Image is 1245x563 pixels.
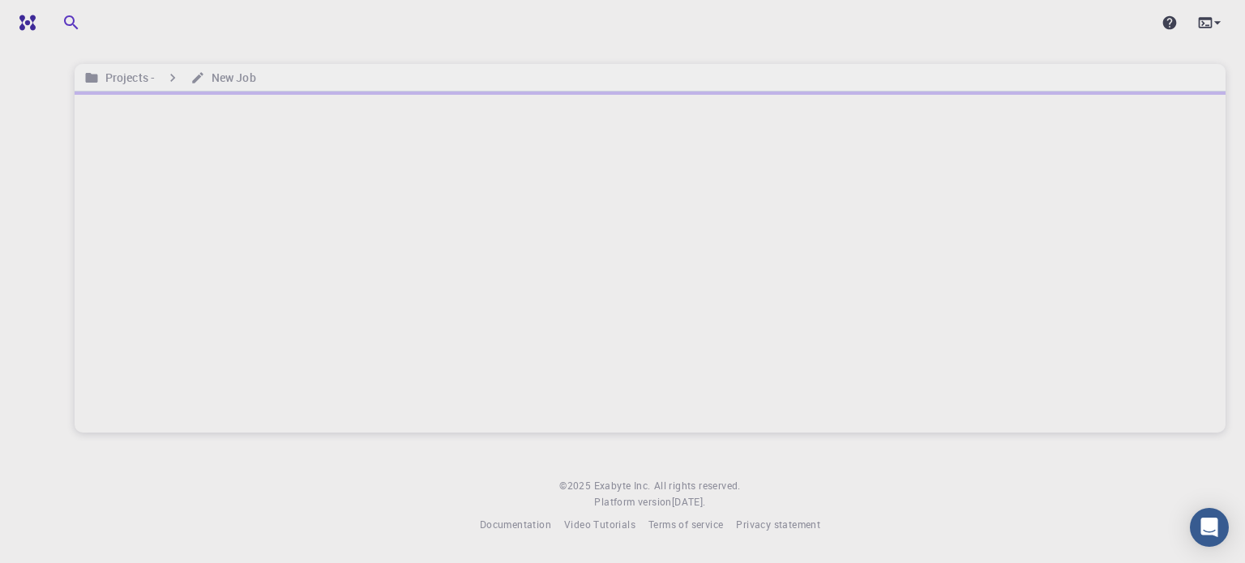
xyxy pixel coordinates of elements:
a: Documentation [480,517,551,533]
div: Open Intercom Messenger [1190,508,1229,547]
a: Exabyte Inc. [594,478,651,494]
a: [DATE]. [672,494,706,510]
img: logo [13,15,36,31]
span: Privacy statement [736,518,820,531]
span: [DATE] . [672,495,706,508]
nav: breadcrumb [81,69,259,87]
a: Video Tutorials [564,517,635,533]
span: Platform version [594,494,671,510]
span: © 2025 [559,478,593,494]
a: Terms of service [648,517,723,533]
span: All rights reserved. [654,478,741,494]
a: Privacy statement [736,517,820,533]
h6: Projects - [99,69,155,87]
span: Exabyte Inc. [594,479,651,492]
span: Documentation [480,518,551,531]
span: Video Tutorials [564,518,635,531]
span: Terms of service [648,518,723,531]
h6: New Job [205,69,256,87]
